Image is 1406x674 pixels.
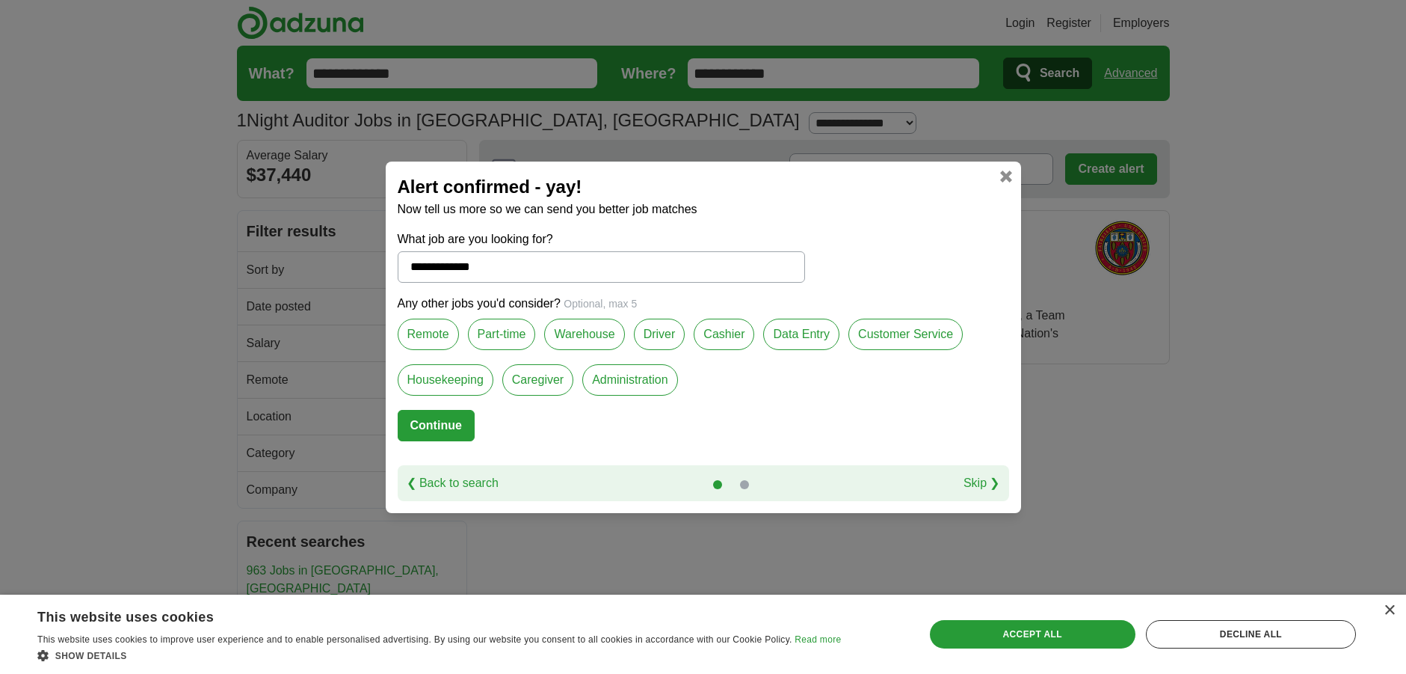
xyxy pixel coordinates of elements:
[694,319,754,350] label: Cashier
[398,295,1009,313] p: Any other jobs you'd consider?
[1384,605,1395,616] div: Close
[848,319,963,350] label: Customer Service
[564,298,637,310] span: Optional, max 5
[407,474,499,492] a: ❮ Back to search
[795,634,841,645] a: Read more, opens a new window
[55,651,127,661] span: Show details
[398,174,1009,200] h2: Alert confirmed - yay!
[37,648,841,663] div: Show details
[930,620,1135,649] div: Accept all
[398,364,493,396] label: Housekeeping
[398,200,1009,218] p: Now tell us more so we can send you better job matches
[544,319,624,350] label: Warehouse
[37,604,804,626] div: This website uses cookies
[468,319,536,350] label: Part-time
[1146,620,1356,649] div: Decline all
[398,410,475,441] button: Continue
[398,230,805,248] label: What job are you looking for?
[398,319,459,350] label: Remote
[634,319,685,350] label: Driver
[502,364,573,396] label: Caregiver
[37,634,792,645] span: This website uses cookies to improve user experience and to enable personalised advertising. By u...
[963,474,1000,492] a: Skip ❯
[763,319,839,350] label: Data Entry
[582,364,677,396] label: Administration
